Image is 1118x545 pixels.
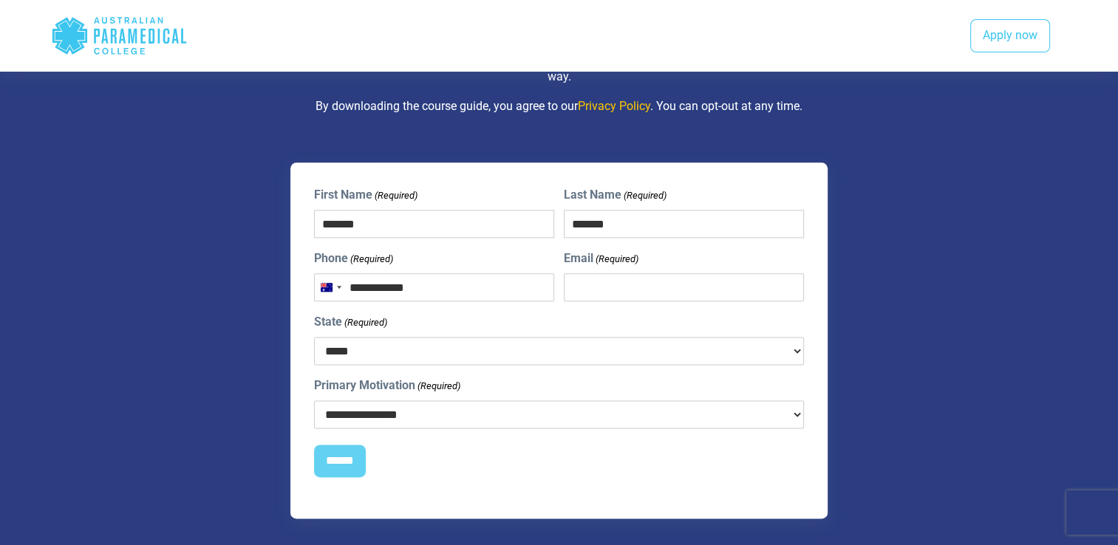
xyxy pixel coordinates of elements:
[127,97,992,115] p: By downloading the course guide, you agree to our . You can opt-out at any time.
[314,250,393,267] label: Phone
[416,379,460,394] span: (Required)
[623,188,667,203] span: (Required)
[564,186,667,204] label: Last Name
[578,99,650,113] a: Privacy Policy
[373,188,417,203] span: (Required)
[970,19,1050,53] a: Apply now
[314,313,387,331] label: State
[564,250,638,267] label: Email
[314,377,460,394] label: Primary Motivation
[595,252,639,267] span: (Required)
[51,12,188,60] div: Australian Paramedical College
[315,274,346,301] button: Selected country
[349,252,393,267] span: (Required)
[343,315,387,330] span: (Required)
[314,186,417,204] label: First Name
